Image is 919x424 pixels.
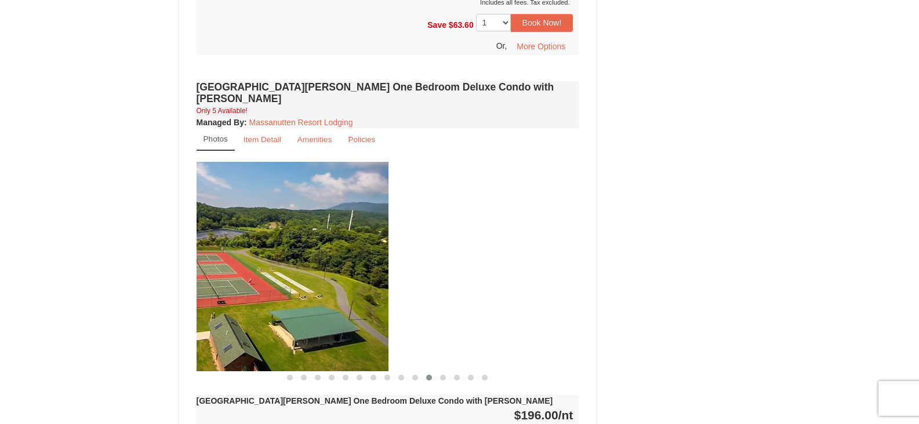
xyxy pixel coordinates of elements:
[236,128,289,151] a: Item Detail
[197,128,235,151] a: Photos
[509,38,573,55] button: More Options
[297,135,332,144] small: Amenities
[197,118,247,127] strong: :
[249,118,353,127] a: Massanutten Resort Lodging
[204,135,228,143] small: Photos
[197,396,553,405] strong: [GEOGRAPHIC_DATA][PERSON_NAME] One Bedroom Deluxe Condo with [PERSON_NAME]
[197,107,248,115] small: Only 5 Available!
[244,135,281,144] small: Item Detail
[6,162,388,371] img: 18876286-132-6a300b59.jpg
[290,128,340,151] a: Amenities
[511,14,573,31] button: Book Now!
[197,81,579,104] h4: [GEOGRAPHIC_DATA][PERSON_NAME] One Bedroom Deluxe Condo with [PERSON_NAME]
[427,20,446,30] span: Save
[340,128,383,151] a: Policies
[348,135,375,144] small: Policies
[558,408,573,422] span: /nt
[197,118,244,127] span: Managed By
[514,408,573,422] strong: $196.00
[496,41,507,50] span: Or,
[449,20,474,30] span: $63.60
